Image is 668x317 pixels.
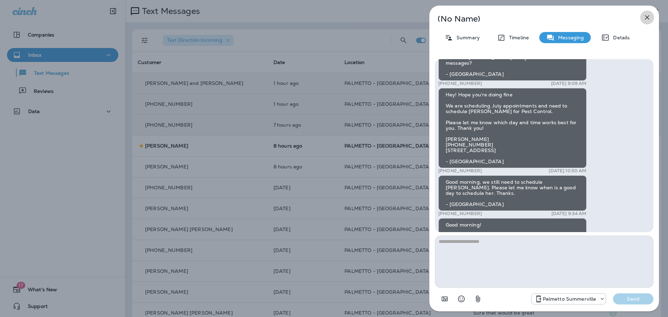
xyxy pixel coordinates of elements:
[506,35,529,40] p: Timeline
[438,218,587,298] div: Good morning! We still need to schedule [PERSON_NAME] for Pest Control. Please let me know which ...
[438,45,587,81] div: Hey, [PERSON_NAME]. Just following up, we need to schedule [PERSON_NAME]. Did you receive our las...
[543,296,596,302] p: Palmetto Summerville
[438,175,587,211] div: Good morning, we still need to schedule [PERSON_NAME]. Please let me know when is a good day to s...
[551,81,587,86] p: [DATE] 9:09 AM
[438,211,482,216] p: [PHONE_NUMBER]
[549,168,586,174] p: [DATE] 10:50 AM
[438,81,482,86] p: [PHONE_NUMBER]
[438,292,452,306] button: Add in a premade template
[438,16,628,22] p: (No Name)
[555,35,584,40] p: Messaging
[610,35,630,40] p: Details
[532,295,606,303] div: +1 (843) 594-2691
[438,88,587,168] div: Hey! Hope you're doing fine We are scheduling July appointments and need to schedule [PERSON_NAME...
[454,292,468,306] button: Select an emoji
[453,35,480,40] p: Summary
[551,211,587,216] p: [DATE] 9:34 AM
[438,168,482,174] p: [PHONE_NUMBER]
